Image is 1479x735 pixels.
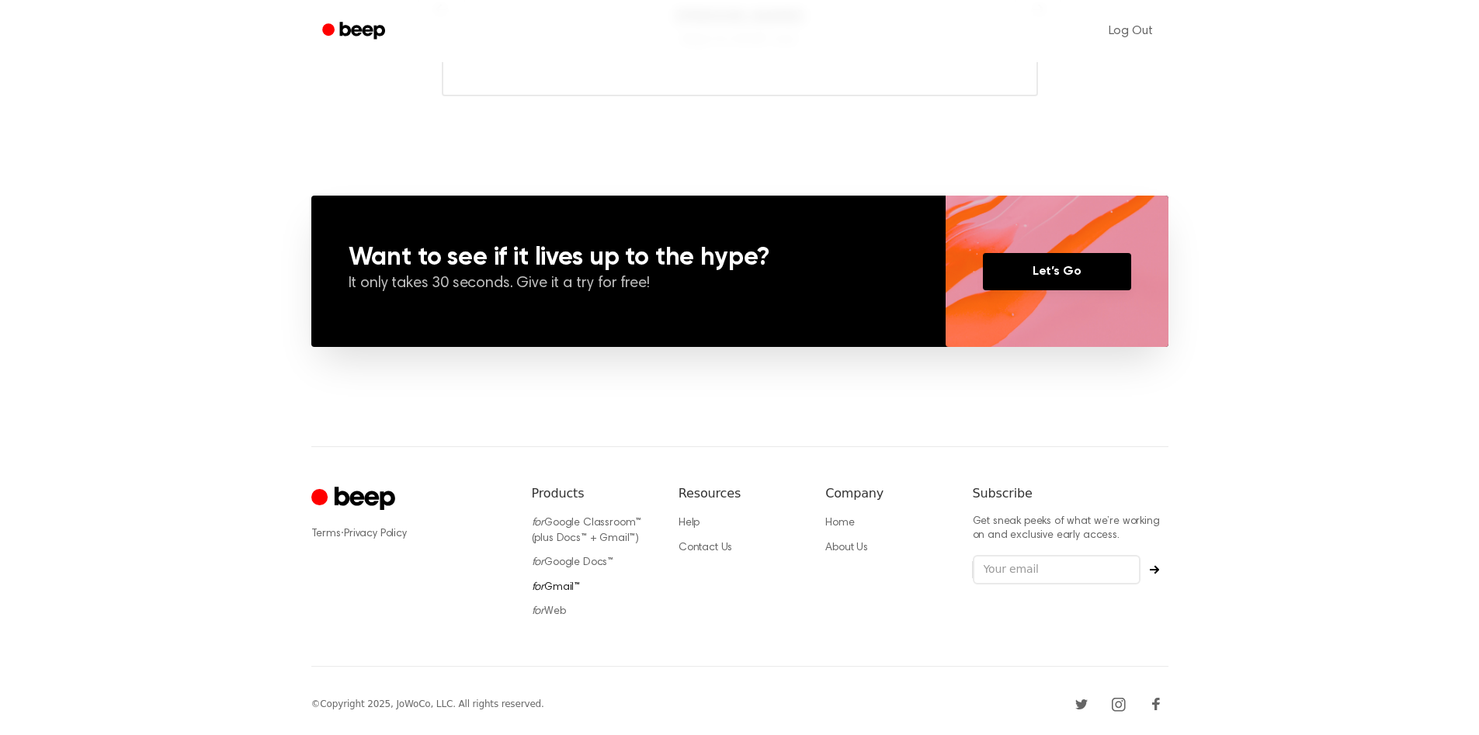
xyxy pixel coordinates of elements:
i: for [532,518,545,529]
a: Terms [311,529,341,539]
a: Privacy Policy [344,529,407,539]
a: About Us [825,543,868,553]
button: Subscribe [1140,565,1168,574]
h6: Company [825,484,947,503]
a: Home [825,518,854,529]
p: Get sneak peeks of what we’re working on and exclusive early access. [973,515,1168,543]
a: Instagram [1106,692,1131,716]
i: for [532,606,545,617]
p: It only takes 30 seconds. Give it a try for free! [349,273,908,295]
i: for [532,582,545,593]
a: forGmail™ [532,582,581,593]
div: · [311,526,507,542]
a: Beep [311,16,399,47]
i: for [532,557,545,568]
a: Let’s Go [983,253,1131,290]
a: Log Out [1093,12,1168,50]
a: forGoogle Docs™ [532,557,614,568]
h6: Resources [679,484,800,503]
a: Cruip [311,484,399,515]
a: forGoogle Classroom™ (plus Docs™ + Gmail™) [532,518,642,544]
h6: Products [532,484,654,503]
a: Help [679,518,700,529]
a: Facebook [1144,692,1168,716]
a: Twitter [1069,692,1094,716]
h3: Want to see if it lives up to the hype? [349,245,908,270]
a: forWeb [532,606,566,617]
div: © Copyright 2025, JoWoCo, LLC. All rights reserved. [311,697,544,711]
input: Your email [973,555,1140,584]
a: Contact Us [679,543,732,553]
h6: Subscribe [973,484,1168,503]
